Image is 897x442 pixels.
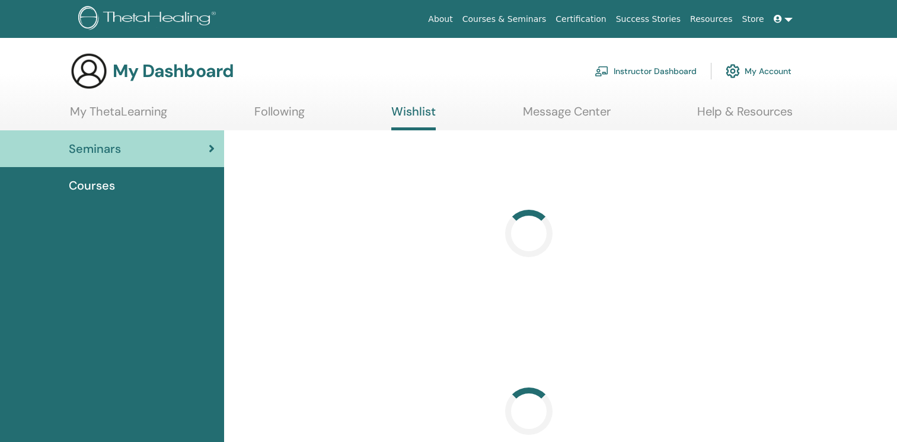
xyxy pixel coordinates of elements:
[458,8,551,30] a: Courses & Seminars
[70,52,108,90] img: generic-user-icon.jpg
[726,61,740,81] img: cog.svg
[423,8,457,30] a: About
[78,6,220,33] img: logo.png
[595,66,609,76] img: chalkboard-teacher.svg
[551,8,611,30] a: Certification
[726,58,791,84] a: My Account
[738,8,769,30] a: Store
[523,104,611,127] a: Message Center
[611,8,685,30] a: Success Stories
[69,177,115,194] span: Courses
[685,8,738,30] a: Resources
[391,104,436,130] a: Wishlist
[70,104,167,127] a: My ThetaLearning
[697,104,793,127] a: Help & Resources
[254,104,305,127] a: Following
[595,58,697,84] a: Instructor Dashboard
[113,60,234,82] h3: My Dashboard
[69,140,121,158] span: Seminars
